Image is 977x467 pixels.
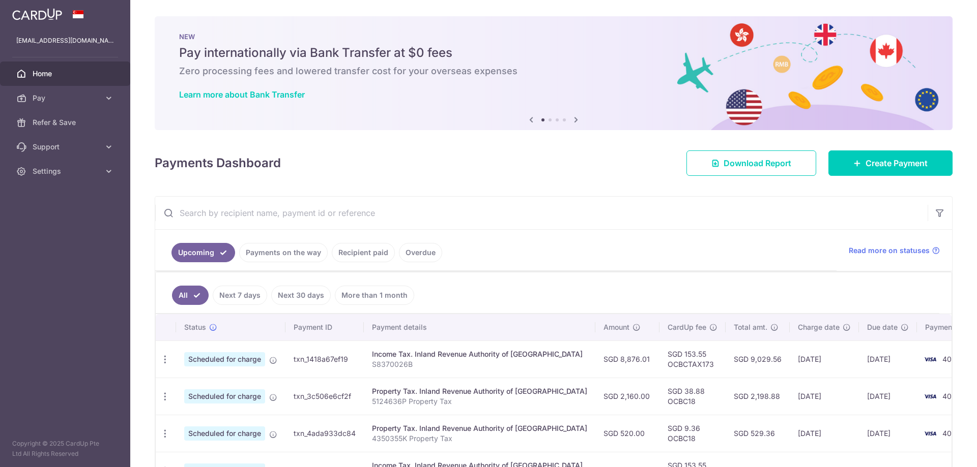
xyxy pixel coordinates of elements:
a: Next 7 days [213,286,267,305]
span: Support [33,142,100,152]
span: Total amt. [734,322,767,332]
a: Overdue [399,243,442,262]
td: txn_3c506e6cf2f [285,378,364,415]
span: Due date [867,322,898,332]
td: [DATE] [859,340,917,378]
p: S8370026B [372,359,587,369]
td: [DATE] [790,415,859,452]
h5: Pay internationally via Bank Transfer at $0 fees [179,45,928,61]
span: Refer & Save [33,117,100,128]
p: NEW [179,33,928,41]
input: Search by recipient name, payment id or reference [155,197,928,229]
span: Scheduled for charge [184,389,265,403]
span: Read more on statuses [849,245,930,256]
a: Learn more about Bank Transfer [179,89,305,100]
div: Property Tax. Inland Revenue Authority of [GEOGRAPHIC_DATA] [372,386,587,396]
th: Payment ID [285,314,364,340]
td: SGD 520.00 [595,415,659,452]
img: Bank Card [920,353,940,365]
div: Property Tax. Inland Revenue Authority of [GEOGRAPHIC_DATA] [372,423,587,433]
a: Download Report [686,150,816,176]
td: SGD 9,029.56 [726,340,790,378]
span: Amount [604,322,629,332]
p: 5124636P Property Tax [372,396,587,407]
span: CardUp fee [668,322,706,332]
td: SGD 38.88 OCBC18 [659,378,726,415]
h6: Zero processing fees and lowered transfer cost for your overseas expenses [179,65,928,77]
td: [DATE] [790,340,859,378]
img: Bank transfer banner [155,16,953,130]
td: SGD 2,160.00 [595,378,659,415]
span: 4018 [942,429,959,438]
a: Create Payment [828,150,953,176]
td: [DATE] [790,378,859,415]
a: Payments on the way [239,243,328,262]
td: SGD 8,876.01 [595,340,659,378]
td: SGD 9.36 OCBC18 [659,415,726,452]
span: Pay [33,93,100,103]
span: Scheduled for charge [184,352,265,366]
span: Status [184,322,206,332]
p: 4350355K Property Tax [372,433,587,444]
span: Charge date [798,322,840,332]
span: Create Payment [866,157,928,169]
a: More than 1 month [335,286,414,305]
span: 4018 [942,392,959,400]
th: Payment details [364,314,595,340]
span: Download Report [724,157,791,169]
a: All [172,286,209,305]
span: 4018 [942,355,959,363]
td: txn_1418a67ef19 [285,340,364,378]
span: Settings [33,166,100,176]
span: Scheduled for charge [184,426,265,441]
img: CardUp [12,8,62,20]
img: Bank Card [920,427,940,440]
a: Next 30 days [271,286,331,305]
a: Recipient paid [332,243,395,262]
a: Upcoming [171,243,235,262]
td: txn_4ada933dc84 [285,415,364,452]
td: [DATE] [859,415,917,452]
td: [DATE] [859,378,917,415]
p: [EMAIL_ADDRESS][DOMAIN_NAME] [16,36,114,46]
td: SGD 153.55 OCBCTAX173 [659,340,726,378]
td: SGD 2,198.88 [726,378,790,415]
img: Bank Card [920,390,940,402]
td: SGD 529.36 [726,415,790,452]
a: Read more on statuses [849,245,940,256]
h4: Payments Dashboard [155,154,281,172]
div: Income Tax. Inland Revenue Authority of [GEOGRAPHIC_DATA] [372,349,587,359]
span: Home [33,69,100,79]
